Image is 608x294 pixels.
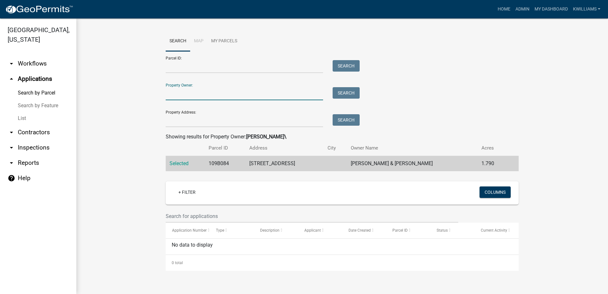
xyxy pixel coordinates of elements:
span: Parcel ID [392,228,408,233]
td: 1.790 [478,156,507,171]
datatable-header-cell: Parcel ID [386,223,431,238]
a: My Dashboard [532,3,570,15]
th: Address [245,141,323,156]
datatable-header-cell: Status [431,223,475,238]
div: 0 total [166,255,519,271]
a: kwilliams [570,3,603,15]
i: arrow_drop_down [8,60,15,67]
a: + Filter [173,186,201,198]
a: Selected [169,160,189,166]
datatable-header-cell: Description [254,223,298,238]
i: arrow_drop_down [8,159,15,167]
datatable-header-cell: Applicant [298,223,342,238]
button: Search [333,114,360,126]
button: Search [333,87,360,99]
i: help [8,174,15,182]
datatable-header-cell: Type [210,223,254,238]
a: Admin [513,3,532,15]
strong: [PERSON_NAME]\ [246,134,287,140]
i: arrow_drop_down [8,144,15,151]
th: City [324,141,347,156]
span: Applicant [304,228,321,233]
a: Home [495,3,513,15]
i: arrow_drop_up [8,75,15,83]
button: Columns [480,186,511,198]
input: Search for applications [166,210,458,223]
button: Search [333,60,360,72]
span: Current Activity [480,228,507,233]
datatable-header-cell: Application Number [166,223,210,238]
i: arrow_drop_down [8,129,15,136]
span: Type [216,228,224,233]
span: Date Created [348,228,370,233]
div: Showing results for Property Owner: [166,133,519,141]
td: 109B084 [205,156,246,171]
th: Acres [478,141,507,156]
span: Status [437,228,448,233]
span: Description [260,228,280,233]
td: [PERSON_NAME] & [PERSON_NAME] [347,156,478,171]
a: Search [166,31,190,52]
datatable-header-cell: Current Activity [474,223,519,238]
th: Parcel ID [205,141,246,156]
a: My Parcels [207,31,241,52]
td: [STREET_ADDRESS] [245,156,323,171]
span: Application Number [172,228,206,233]
div: No data to display [166,239,519,255]
datatable-header-cell: Date Created [342,223,386,238]
th: Owner Name [347,141,478,156]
